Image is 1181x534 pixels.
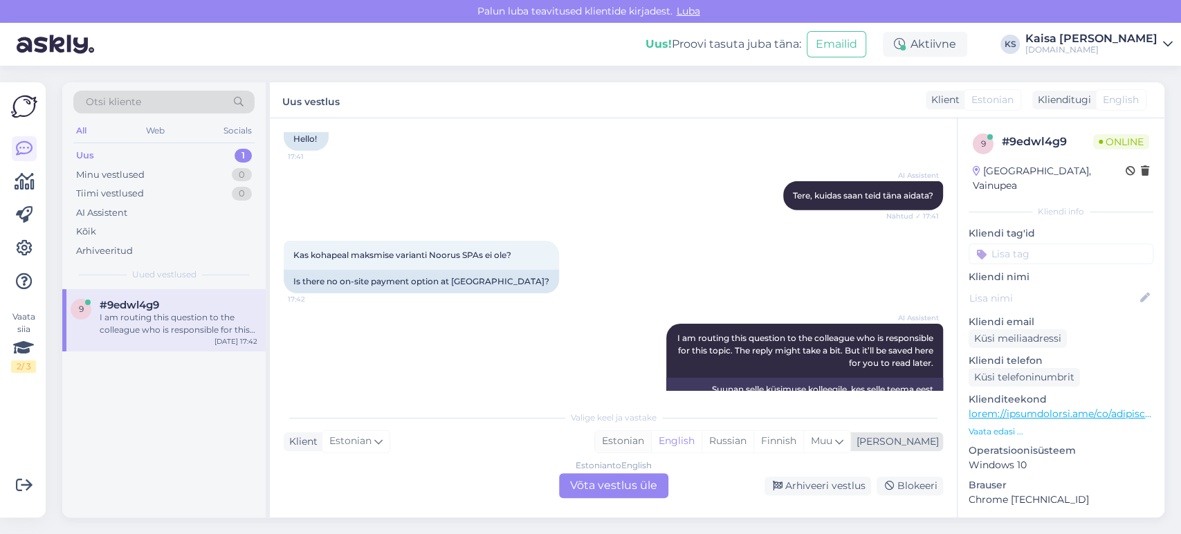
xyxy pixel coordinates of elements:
span: English [1103,93,1139,107]
div: Is there no on-site payment option at [GEOGRAPHIC_DATA]? [284,270,559,293]
span: Online [1093,134,1149,149]
div: Kliendi info [969,205,1153,218]
div: English [651,431,702,452]
p: Kliendi nimi [969,270,1153,284]
div: Klient [284,434,318,449]
div: Arhiveeri vestlus [765,477,871,495]
div: # 9edwl4g9 [1002,133,1093,150]
div: Aktiivne [883,32,967,57]
div: Minu vestlused [76,168,145,182]
div: [DATE] 17:42 [214,336,257,347]
div: Web [143,122,167,140]
div: Finnish [753,431,803,452]
div: Proovi tasuta juba täna: [646,36,801,53]
div: Socials [221,122,255,140]
div: 2 / 3 [11,360,36,373]
p: Vaata edasi ... [969,425,1153,438]
div: Kõik [76,225,96,239]
p: Brauser [969,478,1153,492]
span: Kas kohapeal maksmise varianti Noorus SPAs ei ole? [293,250,511,260]
div: Küsi telefoninumbrit [969,368,1080,387]
p: Kliendi email [969,315,1153,329]
div: Estonian to English [576,459,652,472]
div: AI Assistent [76,206,127,220]
label: Uus vestlus [282,91,340,109]
div: Valige keel ja vastake [284,412,943,424]
a: Kaisa [PERSON_NAME][DOMAIN_NAME] [1025,33,1173,55]
div: Hello! [284,127,329,151]
span: I am routing this question to the colleague who is responsible for this topic. The reply might ta... [677,333,935,368]
span: Estonian [971,93,1014,107]
div: [GEOGRAPHIC_DATA], Vainupea [973,164,1126,193]
div: 0 [232,168,252,182]
div: Uus [76,149,94,163]
span: Luba [672,5,704,17]
button: Emailid [807,31,866,57]
p: Windows 10 [969,458,1153,472]
div: [DOMAIN_NAME] [1025,44,1157,55]
div: Klienditugi [1032,93,1091,107]
div: I am routing this question to the colleague who is responsible for this topic. The reply might ta... [100,311,257,336]
span: Estonian [329,434,372,449]
div: KS [1000,35,1020,54]
span: Otsi kliente [86,95,141,109]
span: AI Assistent [887,313,939,323]
div: Suunan selle küsimuse kolleegile, kes selle teema eest vastutab. Vastuse saamine võib veidi aega ... [666,378,943,426]
div: Arhiveeritud [76,244,133,258]
div: Küsi meiliaadressi [969,329,1067,348]
span: 17:41 [288,151,340,162]
p: Klienditeekond [969,392,1153,407]
p: Chrome [TECHNICAL_ID] [969,492,1153,507]
div: Blokeeri [877,477,943,495]
div: 1 [235,149,252,163]
img: Askly Logo [11,93,37,120]
div: Kaisa [PERSON_NAME] [1025,33,1157,44]
div: Estonian [595,431,651,452]
input: Lisa nimi [969,291,1137,306]
span: #9edwl4g9 [100,299,159,311]
p: Kliendi telefon [969,353,1153,368]
div: [PERSON_NAME] [851,434,939,449]
span: Muu [811,434,832,447]
div: Tiimi vestlused [76,187,144,201]
div: Russian [702,431,753,452]
span: Nähtud ✓ 17:41 [886,211,939,221]
span: Uued vestlused [132,268,196,281]
span: 9 [981,138,986,149]
div: Võta vestlus üle [559,473,668,498]
span: Tere, kuidas saan teid täna aidata? [793,190,933,201]
div: Klient [926,93,960,107]
b: Uus! [646,37,672,50]
div: 0 [232,187,252,201]
div: Vaata siia [11,311,36,373]
span: 9 [79,304,84,314]
span: AI Assistent [887,170,939,181]
p: Operatsioonisüsteem [969,443,1153,458]
p: Kliendi tag'id [969,226,1153,241]
input: Lisa tag [969,243,1153,264]
span: 17:42 [288,294,340,304]
div: All [73,122,89,140]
